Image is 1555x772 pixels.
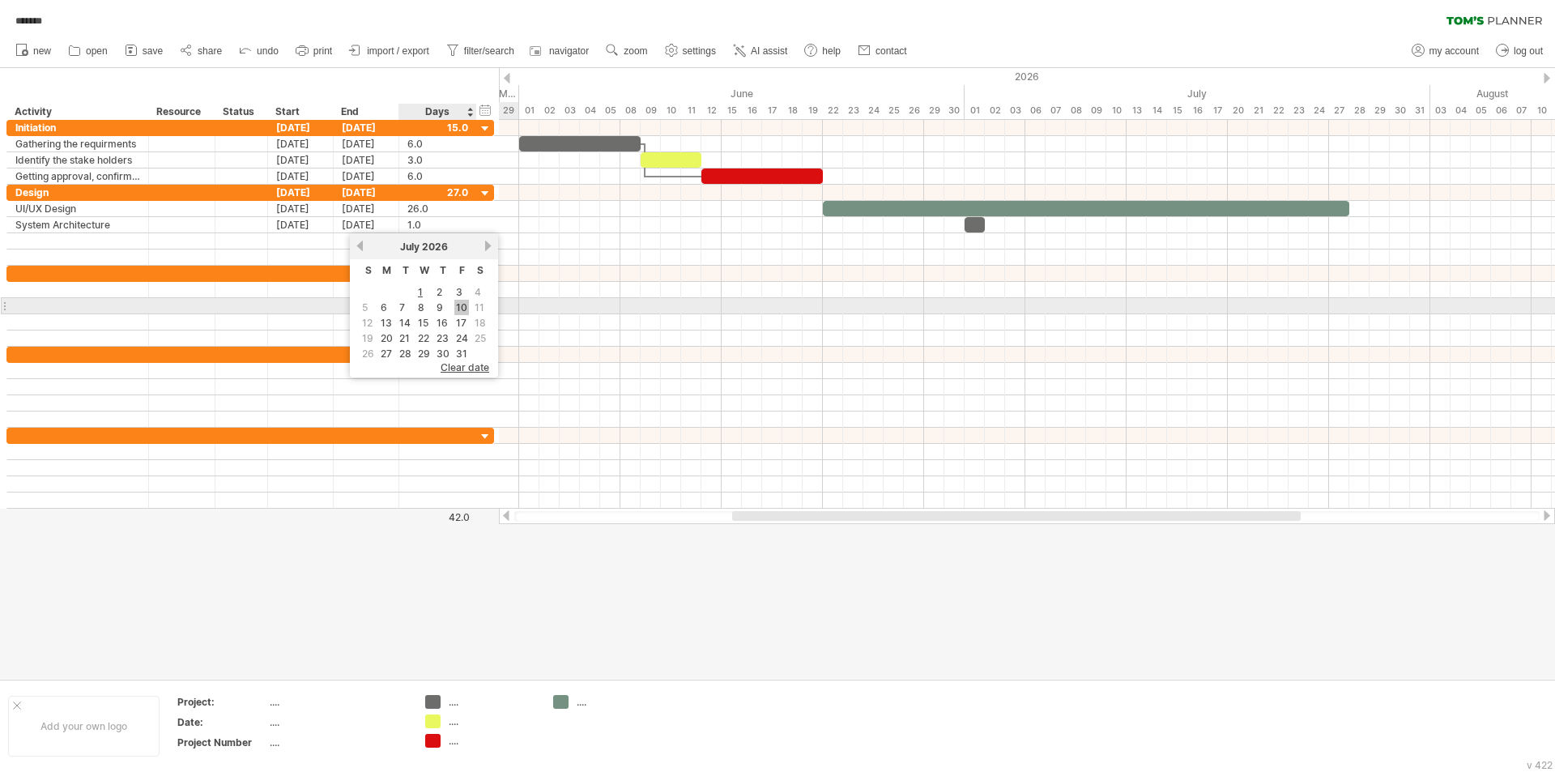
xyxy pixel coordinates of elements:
[176,41,227,62] a: share
[268,136,334,151] div: [DATE]
[944,102,965,119] div: Tuesday, 30 June 2026
[11,41,56,62] a: new
[1491,102,1511,119] div: Thursday, 6 August 2026
[365,264,372,276] span: Sunday
[354,240,366,252] a: previous
[275,104,324,120] div: Start
[1127,102,1147,119] div: Monday, 13 July 2026
[519,102,539,119] div: Monday, 1 June 2026
[600,102,620,119] div: Friday, 5 June 2026
[360,316,377,330] td: this is a weekend day
[442,41,519,62] a: filter/search
[367,45,429,57] span: import / export
[15,136,140,151] div: Gathering the requirments
[379,331,394,346] a: 20
[235,41,283,62] a: undo
[549,45,589,57] span: navigator
[121,41,168,62] a: save
[398,346,413,361] a: 28
[398,315,412,331] a: 14
[177,695,266,709] div: Project:
[341,104,390,120] div: End
[449,714,537,728] div: ....
[416,300,426,315] a: 8
[454,315,468,331] a: 17
[64,41,113,62] a: open
[499,102,519,119] div: Friday, 29 May 2026
[1025,102,1046,119] div: Monday, 6 July 2026
[270,695,406,709] div: ....
[1527,759,1553,771] div: v 422
[681,102,701,119] div: Thursday, 11 June 2026
[1471,102,1491,119] div: Wednesday, 5 August 2026
[407,201,468,216] div: 26.0
[268,120,334,135] div: [DATE]
[360,331,375,346] span: 19
[407,152,468,168] div: 3.0
[400,511,470,523] div: 42.0
[398,104,475,120] div: Days
[454,300,469,315] a: 10
[454,284,464,300] a: 3
[198,45,222,57] span: share
[762,102,782,119] div: Wednesday, 17 June 2026
[449,734,537,748] div: ....
[313,45,332,57] span: print
[454,346,469,361] a: 31
[360,301,377,314] td: this is a weekend day
[400,241,420,253] span: July
[15,152,140,168] div: Identify the stake holders
[661,41,721,62] a: settings
[803,102,823,119] div: Friday, 19 June 2026
[422,241,448,253] span: 2026
[156,104,206,120] div: Resource
[435,284,444,300] a: 2
[1410,102,1430,119] div: Friday, 31 July 2026
[863,102,884,119] div: Wednesday, 24 June 2026
[1532,102,1552,119] div: Monday, 10 August 2026
[360,300,369,315] span: 5
[459,264,465,276] span: Friday
[843,102,863,119] div: Tuesday, 23 June 2026
[334,201,399,216] div: [DATE]
[1005,102,1025,119] div: Friday, 3 July 2026
[435,346,451,361] a: 30
[1390,102,1410,119] div: Thursday, 30 July 2026
[416,315,430,331] a: 15
[420,264,429,276] span: Wednesday
[577,695,665,709] div: ....
[782,102,803,119] div: Thursday, 18 June 2026
[268,168,334,184] div: [DATE]
[334,168,399,184] div: [DATE]
[560,102,580,119] div: Wednesday, 3 June 2026
[1228,102,1248,119] div: Monday, 20 July 2026
[257,45,279,57] span: undo
[472,331,488,345] td: this is a weekend day
[360,346,376,361] span: 26
[965,102,985,119] div: Wednesday, 1 July 2026
[435,315,449,331] a: 16
[398,331,411,346] a: 21
[407,217,468,232] div: 1.0
[268,152,334,168] div: [DATE]
[580,102,600,119] div: Thursday, 4 June 2026
[854,41,912,62] a: contact
[8,696,160,757] div: Add your own logo
[15,185,140,200] div: Design
[473,300,486,315] span: 11
[379,346,394,361] a: 27
[403,264,409,276] span: Tuesday
[661,102,681,119] div: Wednesday, 10 June 2026
[360,347,377,360] td: this is a weekend day
[1268,102,1289,119] div: Wednesday, 22 July 2026
[1086,102,1106,119] div: Thursday, 9 July 2026
[464,45,514,57] span: filter/search
[472,316,488,330] td: this is a weekend day
[482,240,494,252] a: next
[177,736,266,749] div: Project Number
[701,102,722,119] div: Friday, 12 June 2026
[334,120,399,135] div: [DATE]
[1514,45,1543,57] span: log out
[965,85,1430,102] div: July 2026
[519,85,965,102] div: June 2026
